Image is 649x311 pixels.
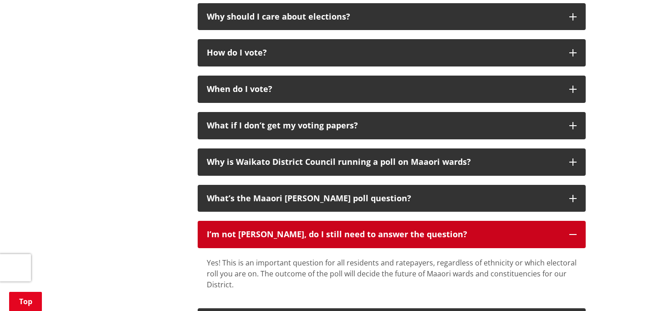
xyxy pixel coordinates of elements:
button: Why should I care about elections? [198,3,586,31]
button: What’s the Maaori [PERSON_NAME] poll question? [198,185,586,212]
button: Why is Waikato District Council running a poll on Maaori wards? [198,148,586,176]
button: How do I vote? [198,39,586,66]
button: What if I don’t get my voting papers? [198,112,586,139]
a: Top [9,292,42,311]
div: Why should I care about elections? [207,12,560,21]
button: I’m not [PERSON_NAME], do I still need to answer the question? [198,221,586,248]
div: What if I don’t get my voting papers? [207,121,560,130]
div: How do I vote? [207,48,560,57]
div: Why is Waikato District Council running a poll on Maaori wards? [207,158,560,167]
iframe: Messenger Launcher [607,273,640,306]
div: I’m not [PERSON_NAME], do I still need to answer the question? [207,230,560,239]
div: Yes! This is an important question for all residents and ratepayers, regardless of ethnicity or w... [207,257,577,290]
div: What’s the Maaori [PERSON_NAME] poll question? [207,194,560,203]
div: When do I vote? [207,85,560,94]
button: When do I vote? [198,76,586,103]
